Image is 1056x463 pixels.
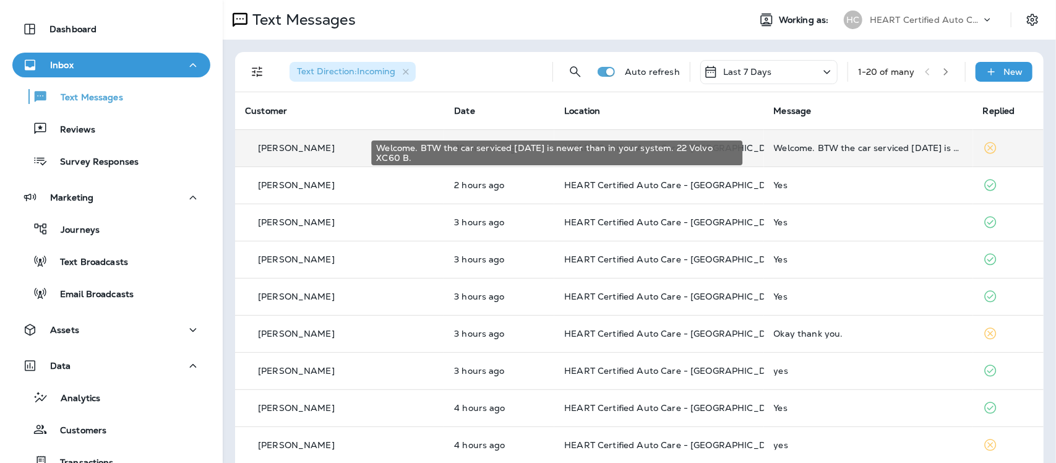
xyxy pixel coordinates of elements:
button: Survey Responses [12,148,210,174]
span: Customer [245,105,287,116]
p: [PERSON_NAME] [258,440,335,450]
button: Text Broadcasts [12,248,210,274]
span: HEART Certified Auto Care - [GEOGRAPHIC_DATA] [564,365,786,376]
p: Aug 13, 2025 09:15 AM [454,440,544,450]
p: Inbox [50,60,74,70]
div: Welcome. BTW the car serviced [DATE] is newer than in your system. 22 Volvo XC60 B. [372,141,743,165]
p: Text Messages [48,92,123,104]
span: HEART Certified Auto Care - [GEOGRAPHIC_DATA] [564,328,786,339]
button: Assets [12,318,210,342]
div: Yes [774,254,963,264]
button: Settings [1021,9,1044,31]
p: Aug 13, 2025 09:48 AM [454,329,544,339]
span: Date [454,105,475,116]
p: [PERSON_NAME] [258,143,335,153]
button: Marketing [12,185,210,210]
div: yes [774,366,963,376]
span: HEART Certified Auto Care - [GEOGRAPHIC_DATA] [564,217,786,228]
button: Data [12,353,210,378]
div: Yes [774,180,963,190]
span: Working as: [779,15,831,25]
p: Text Broadcasts [48,257,128,269]
p: Email Broadcasts [48,289,134,301]
p: Aug 13, 2025 09:32 AM [454,366,544,376]
p: [PERSON_NAME] [258,217,335,227]
span: HEART Certified Auto Care - [GEOGRAPHIC_DATA] [564,180,786,191]
span: HEART Certified Auto Care - [GEOGRAPHIC_DATA] [564,439,786,451]
p: [PERSON_NAME] [258,366,335,376]
p: Auto refresh [625,67,680,77]
p: [PERSON_NAME] [258,254,335,264]
span: HEART Certified Auto Care - [GEOGRAPHIC_DATA] [564,402,786,413]
div: Okay thank you. [774,329,963,339]
p: [PERSON_NAME] [258,180,335,190]
button: Search Messages [563,59,588,84]
p: Dashboard [49,24,97,34]
p: Marketing [50,193,93,202]
p: [PERSON_NAME] [258,329,335,339]
div: Yes [774,217,963,227]
p: Aug 13, 2025 10:21 AM [454,217,544,227]
div: HC [844,11,862,29]
button: Analytics [12,384,210,410]
p: Aug 13, 2025 09:18 AM [454,403,544,413]
p: Journeys [48,225,100,236]
span: HEART Certified Auto Care - [GEOGRAPHIC_DATA] [564,254,786,265]
button: Inbox [12,53,210,77]
p: Data [50,361,71,371]
p: Last 7 Days [723,67,772,77]
p: Survey Responses [48,157,139,168]
div: Yes [774,403,963,413]
p: Aug 13, 2025 09:56 AM [454,292,544,301]
p: Customers [48,425,106,437]
span: HEART Certified Auto Care - [GEOGRAPHIC_DATA] [564,291,786,302]
div: yes [774,440,963,450]
p: New [1004,67,1023,77]
p: Aug 13, 2025 09:56 AM [454,254,544,264]
div: Text Direction:Incoming [290,62,416,82]
span: Location [564,105,600,116]
p: Aug 13, 2025 11:00 AM [454,180,544,190]
p: [PERSON_NAME] [258,292,335,301]
button: Reviews [12,116,210,142]
button: Text Messages [12,84,210,110]
button: Email Broadcasts [12,280,210,306]
div: Yes [774,292,963,301]
span: Text Direction : Incoming [297,66,395,77]
div: 1 - 20 of many [858,67,915,77]
button: Dashboard [12,17,210,41]
button: Journeys [12,216,210,242]
p: HEART Certified Auto Care [870,15,981,25]
span: Message [774,105,812,116]
p: Text Messages [247,11,356,29]
div: Welcome. BTW the car serviced today is newer than in your system. 22 Volvo XC60 B. [774,143,963,153]
button: Customers [12,417,210,443]
p: Analytics [48,393,100,405]
p: Reviews [48,124,95,136]
p: Assets [50,325,79,335]
button: Filters [245,59,270,84]
p: [PERSON_NAME] [258,403,335,413]
span: Replied [983,105,1015,116]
